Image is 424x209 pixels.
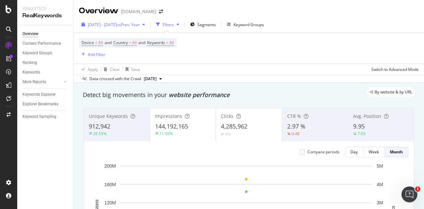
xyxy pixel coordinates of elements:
[377,200,383,205] text: 3M
[89,76,141,82] div: Data crossed with the Crawl
[353,122,365,130] span: 9.95
[23,113,56,120] div: Keyword Sampling
[197,22,216,27] span: Segments
[23,78,62,85] a: More Reports
[23,91,56,98] div: Keywords Explorer
[141,75,165,83] button: [DATE]
[377,163,383,169] text: 5M
[23,78,46,85] div: More Reports
[117,22,140,27] span: vs Prev. Year
[23,40,69,47] a: Content Performance
[79,19,148,30] button: [DATE] - [DATE]vsPrev. Year
[93,131,107,136] div: 28.59%
[375,90,412,94] span: By website & by URL
[81,40,94,45] span: Device
[89,113,128,119] span: Unique Keywords
[138,40,145,45] span: and
[105,40,112,45] span: and
[23,12,68,20] div: RealKeywords
[155,122,188,130] span: 144,192,165
[101,64,120,75] button: Clear
[415,186,420,192] span: 1
[110,67,120,72] div: Clear
[345,147,363,157] button: Day
[377,182,383,187] text: 4M
[23,59,37,66] div: Ranking
[79,5,118,17] div: Overview
[104,182,116,187] text: 160M
[287,113,301,119] span: CTR %
[159,9,163,14] div: arrow-right-arrow-left
[23,5,68,12] div: Analytics
[363,147,385,157] button: Week
[113,40,128,45] span: Country
[132,38,137,47] span: All
[88,67,98,72] div: Apply
[155,113,182,119] span: Impressions
[287,122,305,130] span: 2.97 %
[23,101,69,108] a: Explorer Bookmarks
[385,147,408,157] button: Month
[23,40,61,47] div: Content Performance
[23,69,69,76] a: Keywords
[166,40,168,45] span: =
[221,113,234,119] span: Clicks
[367,87,415,97] div: legacy label
[169,38,174,47] span: All
[163,22,174,27] div: Filters
[221,122,247,130] span: 4,285,962
[23,50,69,57] a: Keyword Groups
[98,38,103,47] span: All
[23,91,69,98] a: Keywords Explorer
[88,52,105,57] div: Add Filter
[187,19,219,30] button: Segments
[23,30,38,37] div: Overview
[225,131,231,137] div: 4%
[369,64,419,75] button: Switch to Advanced Mode
[353,113,381,119] span: Avg. Position
[95,40,97,45] span: =
[307,149,340,155] div: Compare periods
[129,40,131,45] span: =
[23,30,69,37] a: Overview
[159,131,173,136] div: 11.59%
[23,101,58,108] div: Explorer Bookmarks
[104,200,116,205] text: 120M
[371,67,419,72] div: Switch to Advanced Mode
[221,133,224,135] img: Equal
[131,67,140,72] div: Save
[23,59,69,66] a: Ranking
[369,149,379,155] div: Week
[357,131,365,136] div: 7.93
[79,50,105,58] button: Add Filter
[23,113,69,120] a: Keyword Sampling
[147,40,165,45] span: Keywords
[104,163,116,169] text: 200M
[23,50,52,57] div: Keyword Groups
[350,149,358,155] div: Day
[123,64,140,75] button: Save
[121,8,156,15] div: [DOMAIN_NAME]
[390,149,403,155] div: Month
[291,131,299,136] div: 0.48
[88,22,117,27] span: [DATE] - [DATE]
[153,19,182,30] button: Filters
[234,22,264,27] div: Keyword Groups
[401,186,417,202] iframe: Intercom live chat
[89,122,110,130] span: 912,942
[79,64,98,75] button: Apply
[23,69,40,76] div: Keywords
[224,19,267,30] button: Keyword Groups
[144,76,157,82] span: 2025 Sep. 13th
